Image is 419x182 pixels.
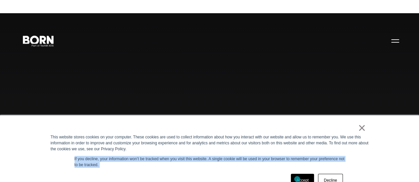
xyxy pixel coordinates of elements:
div: This website stores cookies on your computer. These cookies are used to collect information about... [51,134,369,152]
button: Open [387,34,403,48]
p: If you decline, your information won’t be tracked when you visit this website. A single cookie wi... [75,156,345,168]
a: × [358,125,366,131]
